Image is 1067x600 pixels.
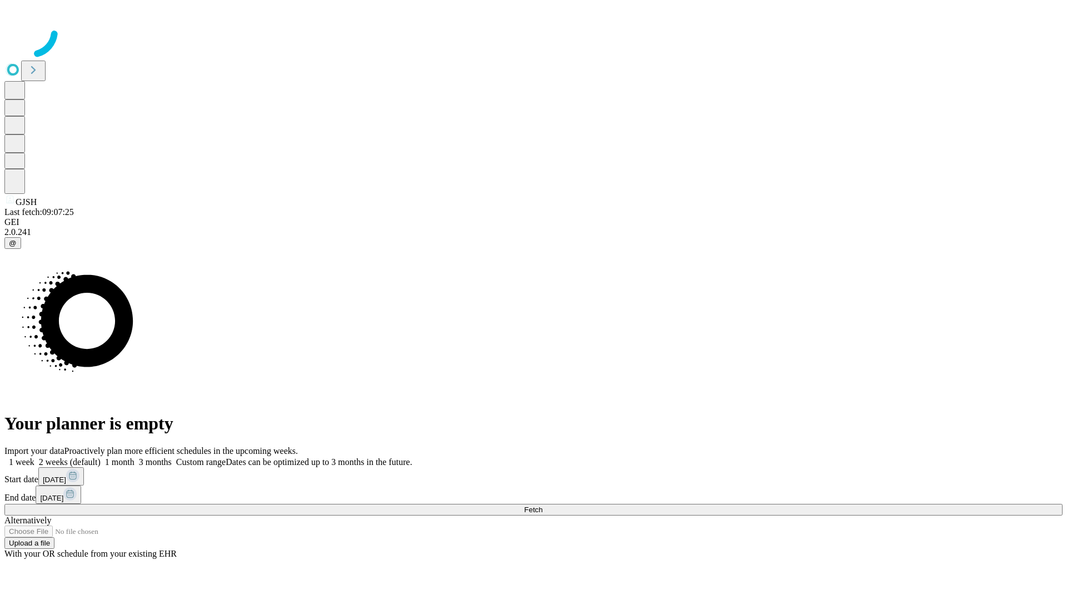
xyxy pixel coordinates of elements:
[16,197,37,207] span: GJSH
[4,207,74,217] span: Last fetch: 09:07:25
[226,457,412,467] span: Dates can be optimized up to 3 months in the future.
[64,446,298,456] span: Proactively plan more efficient schedules in the upcoming weeks.
[9,239,17,247] span: @
[43,476,66,484] span: [DATE]
[4,516,51,525] span: Alternatively
[105,457,134,467] span: 1 month
[524,506,542,514] span: Fetch
[4,537,54,549] button: Upload a file
[176,457,226,467] span: Custom range
[139,457,172,467] span: 3 months
[4,237,21,249] button: @
[4,549,177,558] span: With your OR schedule from your existing EHR
[39,457,101,467] span: 2 weeks (default)
[4,504,1063,516] button: Fetch
[9,457,34,467] span: 1 week
[38,467,84,486] button: [DATE]
[4,217,1063,227] div: GEI
[4,227,1063,237] div: 2.0.241
[36,486,81,504] button: [DATE]
[4,467,1063,486] div: Start date
[4,486,1063,504] div: End date
[4,413,1063,434] h1: Your planner is empty
[4,446,64,456] span: Import your data
[40,494,63,502] span: [DATE]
